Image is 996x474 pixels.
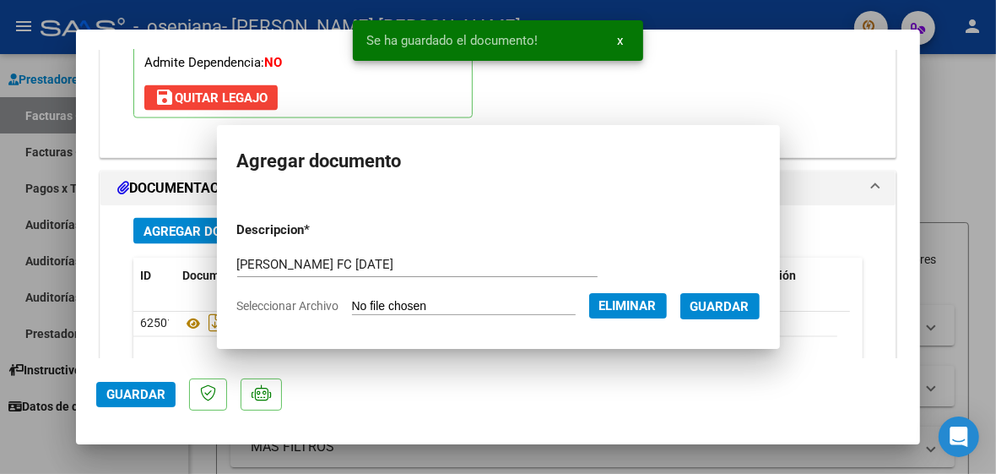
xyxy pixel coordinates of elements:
[366,32,538,49] span: Se ha guardado el documento!
[182,318,354,331] span: [PERSON_NAME] [DATE]
[589,293,667,319] button: Eliminar
[144,85,278,111] button: Quitar Legajo
[237,299,339,313] span: Seleccionar Archivo
[143,224,281,239] span: Agregar Documento
[229,36,274,52] strong: 202512
[599,298,657,313] span: Eliminar
[237,145,760,177] h2: Agregar documento
[154,87,175,107] mat-icon: save
[133,258,176,294] datatable-header-cell: ID
[133,218,291,244] button: Agregar Documento
[617,33,623,48] span: x
[100,172,896,205] mat-expansion-panel-header: DOCUMENTACIÓN RESPALDATORIA
[140,269,151,282] span: ID
[939,417,979,457] div: Open Intercom Messenger
[237,221,394,240] p: Descripcion
[140,317,174,330] span: 62501
[117,178,362,199] h1: DOCUMENTACIÓN RESPALDATORIA
[182,269,244,282] span: Documento
[690,299,750,314] span: Guardar
[154,90,268,106] span: Quitar Legajo
[106,387,165,402] span: Guardar
[264,55,282,70] strong: NO
[753,258,837,294] datatable-header-cell: Acción
[204,310,226,337] i: Descargar documento
[96,382,176,407] button: Guardar
[680,293,760,319] button: Guardar
[176,258,559,294] datatable-header-cell: Documento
